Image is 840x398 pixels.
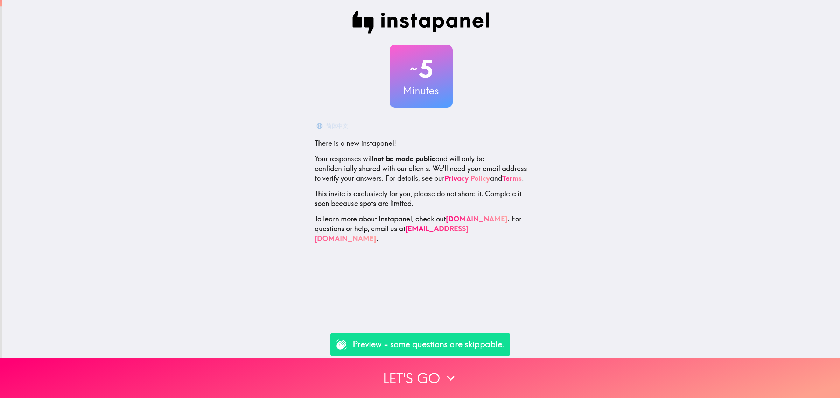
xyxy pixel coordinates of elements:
p: Preview - some questions are skippable. [353,339,504,350]
a: Terms [502,174,522,183]
b: not be made public [373,154,435,163]
span: There is a new instapanel! [315,139,396,148]
a: [EMAIL_ADDRESS][DOMAIN_NAME] [315,224,468,243]
button: 简体中文 [315,119,351,133]
p: Your responses will and will only be confidentially shared with our clients. We'll need your emai... [315,154,527,183]
h2: 5 [390,55,453,83]
a: [DOMAIN_NAME] [446,214,507,223]
h3: Minutes [390,83,453,98]
div: 简体中文 [326,121,348,131]
p: To learn more about Instapanel, check out . For questions or help, email us at . [315,214,527,243]
a: Privacy Policy [444,174,490,183]
p: This invite is exclusively for you, please do not share it. Complete it soon because spots are li... [315,189,527,208]
span: ~ [409,58,419,79]
img: Instapanel [352,11,490,34]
